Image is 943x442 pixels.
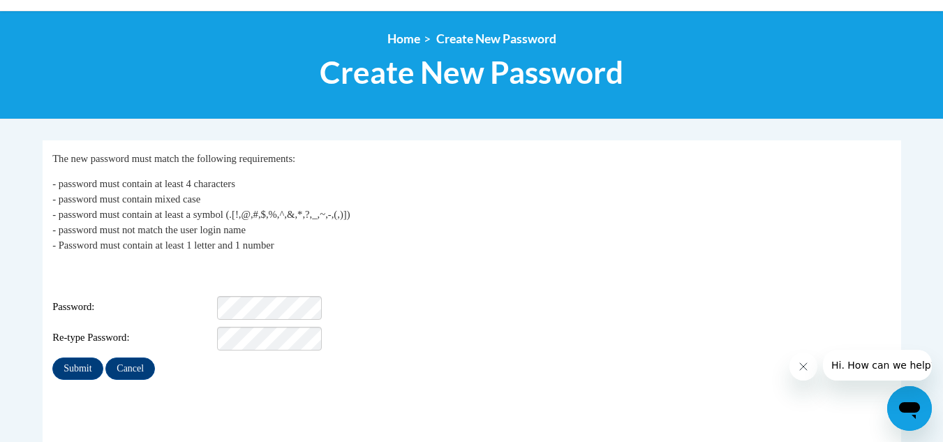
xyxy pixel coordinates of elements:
iframe: Close message [789,353,817,381]
input: Cancel [105,358,155,380]
span: Create New Password [436,31,556,46]
span: The new password must match the following requirements: [52,153,295,164]
span: Create New Password [320,54,623,91]
iframe: Message from company [823,350,932,381]
span: Password: [52,300,214,315]
a: Home [387,31,420,46]
iframe: Button to launch messaging window [887,386,932,431]
span: - password must contain at least 4 characters - password must contain mixed case - password must ... [52,178,350,251]
span: Re-type Password: [52,330,214,346]
input: Submit [52,358,103,380]
span: Hi. How can we help? [8,10,113,21]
